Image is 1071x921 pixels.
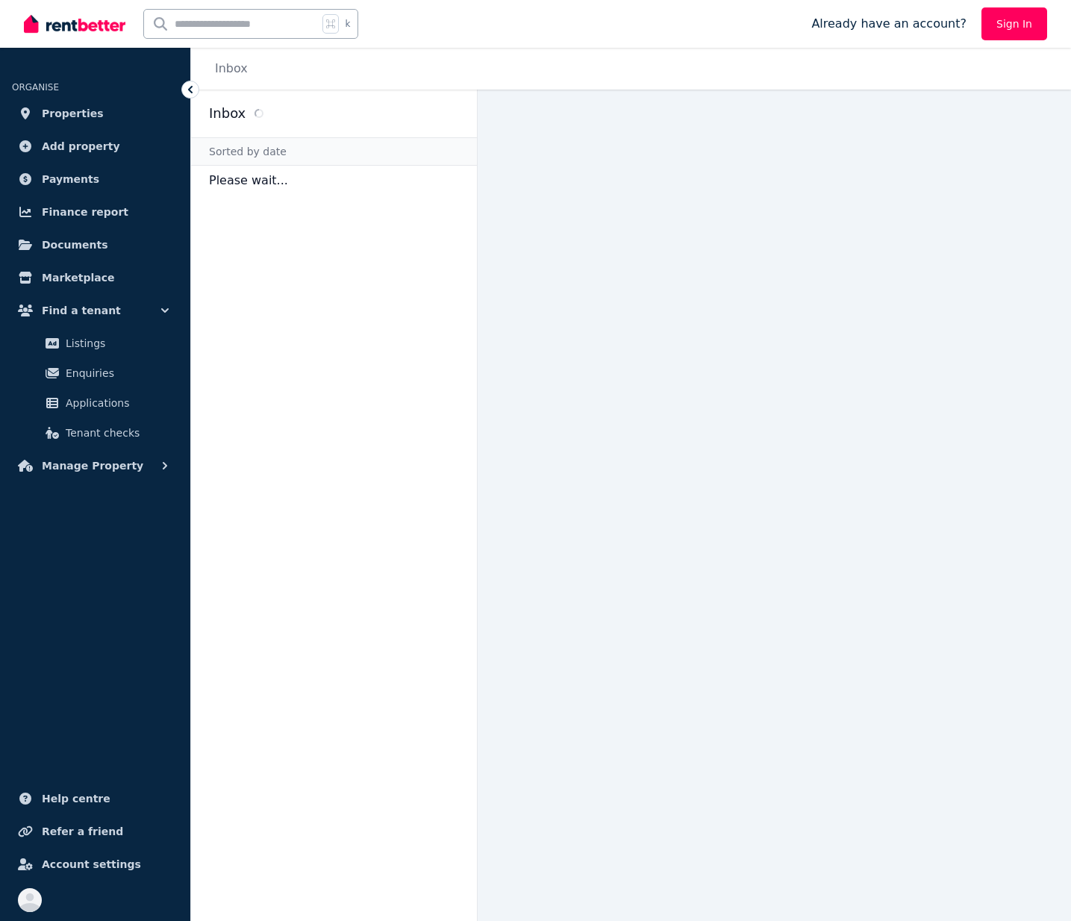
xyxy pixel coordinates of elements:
[12,263,178,293] a: Marketplace
[12,784,178,814] a: Help centre
[12,817,178,846] a: Refer a friend
[191,137,477,166] div: Sorted by date
[12,131,178,161] a: Add property
[42,104,104,122] span: Properties
[66,424,166,442] span: Tenant checks
[12,99,178,128] a: Properties
[12,296,178,325] button: Find a tenant
[42,269,114,287] span: Marketplace
[12,82,59,93] span: ORGANISE
[42,302,121,319] span: Find a tenant
[42,137,120,155] span: Add property
[12,164,178,194] a: Payments
[209,103,246,124] h2: Inbox
[42,457,143,475] span: Manage Property
[12,230,178,260] a: Documents
[12,451,178,481] button: Manage Property
[811,15,967,33] span: Already have an account?
[42,236,108,254] span: Documents
[42,790,110,808] span: Help centre
[191,48,266,90] nav: Breadcrumb
[66,394,166,412] span: Applications
[66,364,166,382] span: Enquiries
[42,855,141,873] span: Account settings
[18,418,172,448] a: Tenant checks
[42,170,99,188] span: Payments
[345,18,350,30] span: k
[12,197,178,227] a: Finance report
[24,13,125,35] img: RentBetter
[66,334,166,352] span: Listings
[12,849,178,879] a: Account settings
[42,203,128,221] span: Finance report
[18,328,172,358] a: Listings
[18,388,172,418] a: Applications
[215,61,248,75] a: Inbox
[42,822,123,840] span: Refer a friend
[191,166,477,196] p: Please wait...
[18,358,172,388] a: Enquiries
[981,7,1047,40] a: Sign In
